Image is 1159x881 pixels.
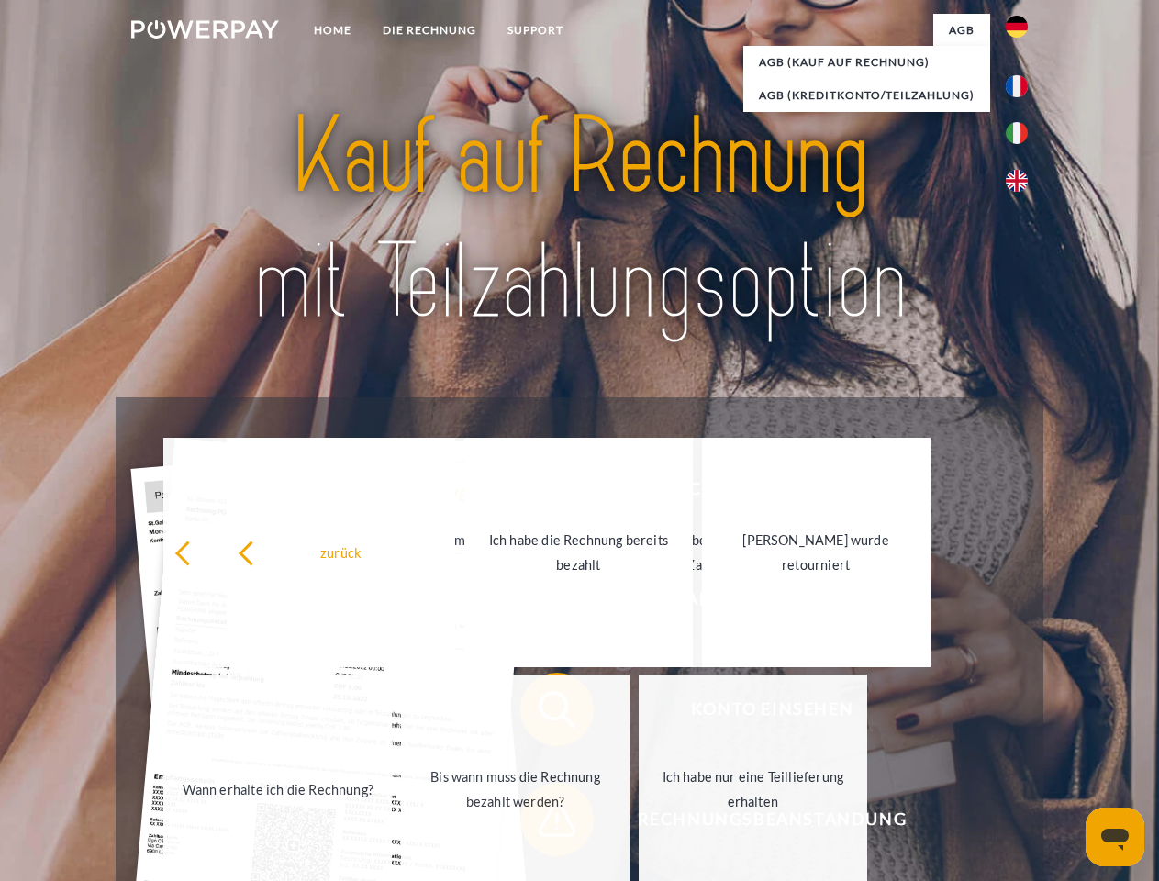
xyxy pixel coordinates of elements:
[298,14,367,47] a: Home
[412,764,619,814] div: Bis wann muss die Rechnung bezahlt werden?
[174,776,381,801] div: Wann erhalte ich die Rechnung?
[1086,808,1144,866] iframe: Schaltfläche zum Öffnen des Messaging-Fensters
[367,14,492,47] a: DIE RECHNUNG
[650,764,856,814] div: Ich habe nur eine Teillieferung erhalten
[713,528,919,577] div: [PERSON_NAME] wurde retourniert
[238,540,444,564] div: zurück
[175,88,984,351] img: title-powerpay_de.svg
[475,528,682,577] div: Ich habe die Rechnung bereits bezahlt
[743,79,990,112] a: AGB (Kreditkonto/Teilzahlung)
[1006,75,1028,97] img: fr
[492,14,579,47] a: SUPPORT
[174,540,381,564] div: zurück
[743,46,990,79] a: AGB (Kauf auf Rechnung)
[1006,170,1028,192] img: en
[933,14,990,47] a: agb
[131,20,279,39] img: logo-powerpay-white.svg
[1006,122,1028,144] img: it
[1006,16,1028,38] img: de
